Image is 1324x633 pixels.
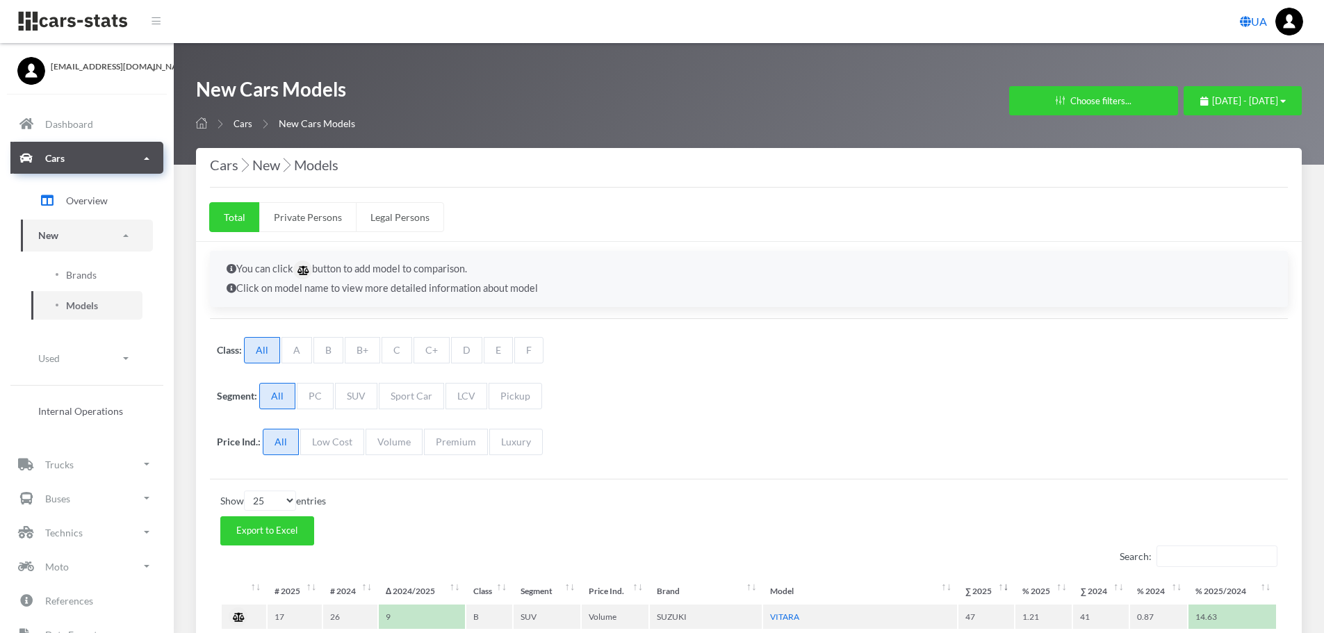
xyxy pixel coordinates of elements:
[10,584,163,616] a: References
[1188,605,1276,629] td: 14.63
[1212,95,1278,106] span: [DATE] - [DATE]
[21,220,153,252] a: New
[1275,8,1303,35] img: ...
[281,337,312,363] span: A
[21,183,153,218] a: Overview
[382,337,412,363] span: C
[1234,8,1273,35] a: UA
[10,516,163,548] a: Technics
[31,291,142,320] a: Models
[424,429,488,455] span: Premium
[220,491,326,511] label: Show entries
[10,448,163,480] a: Trucks
[220,516,314,545] button: Export to Excel
[263,429,299,455] span: All
[38,404,123,418] span: Internal Operations
[45,524,83,541] p: Technics
[38,350,60,367] p: Used
[45,490,70,507] p: Buses
[366,429,423,455] span: Volume
[234,118,252,129] a: Cars
[1073,579,1129,603] th: ∑&nbsp;2024: activate to sort column ascending
[770,611,799,622] a: VITARA
[1073,605,1129,629] td: 41
[1015,605,1072,629] td: 1.21
[10,550,163,582] a: Moto
[45,558,69,575] p: Moto
[414,337,450,363] span: C+
[1120,545,1277,567] label: Search:
[45,149,65,167] p: Cars
[466,605,512,629] td: B
[379,605,465,629] td: 9
[31,261,142,289] a: Brands
[66,298,98,313] span: Models
[244,491,296,511] select: Showentries
[244,337,280,363] span: All
[45,592,93,609] p: References
[268,605,322,629] td: 17
[1130,579,1187,603] th: %&nbsp;2024: activate to sort column ascending
[582,605,648,629] td: Volume
[196,76,355,109] h1: New Cars Models
[958,605,1014,629] td: 47
[1009,86,1178,115] button: Choose filters...
[489,383,542,409] span: Pickup
[21,343,153,374] a: Used
[466,579,512,603] th: Class: activate to sort column ascending
[17,57,156,73] a: [EMAIL_ADDRESS][DOMAIN_NAME]
[259,202,357,232] a: Private Persons
[45,456,74,473] p: Trucks
[222,579,266,603] th: : activate to sort column ascending
[514,337,544,363] span: F
[345,337,380,363] span: B+
[10,482,163,514] a: Buses
[379,579,465,603] th: Δ&nbsp;2024/2025: activate to sort column ascending
[217,343,242,357] label: Class:
[1184,86,1302,115] button: [DATE] - [DATE]
[650,579,762,603] th: Brand: activate to sort column ascending
[236,525,297,536] span: Export to Excel
[489,429,543,455] span: Luxury
[335,383,377,409] span: SUV
[66,193,108,208] span: Overview
[21,397,153,425] a: Internal Operations
[51,60,156,73] span: [EMAIL_ADDRESS][DOMAIN_NAME]
[45,115,93,133] p: Dashboard
[10,108,163,140] a: Dashboard
[217,434,261,449] label: Price Ind.:
[66,268,97,282] span: Brands
[323,579,377,603] th: #&nbsp;2024 : activate to sort column ascending
[1188,579,1276,603] th: %&nbsp;2025/2024: activate to sort column ascending
[446,383,487,409] span: LCV
[514,579,580,603] th: Segment: activate to sort column ascending
[300,429,364,455] span: Low Cost
[323,605,377,629] td: 26
[356,202,444,232] a: Legal Persons
[1157,545,1277,567] input: Search:
[650,605,762,629] td: SUZUKI
[217,388,257,403] label: Segment:
[451,337,482,363] span: D
[259,383,295,409] span: All
[379,383,444,409] span: Sport Car
[1015,579,1072,603] th: %&nbsp;2025: activate to sort column ascending
[582,579,648,603] th: Price Ind.: activate to sort column ascending
[958,579,1014,603] th: ∑&nbsp;2025: activate to sort column ascending
[1130,605,1187,629] td: 0.87
[10,142,163,174] a: Cars
[297,383,334,409] span: PC
[210,154,1288,176] h4: Cars New Models
[484,337,513,363] span: E
[313,337,343,363] span: B
[268,579,322,603] th: #&nbsp;2025 : activate to sort column ascending
[763,579,957,603] th: Model: activate to sort column ascending
[17,10,129,32] img: navbar brand
[38,227,58,245] p: New
[279,117,355,129] span: New Cars Models
[210,251,1288,307] div: You can click button to add model to comparison. Click on model name to view more detailed inform...
[514,605,580,629] td: SUV
[209,202,260,232] a: Total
